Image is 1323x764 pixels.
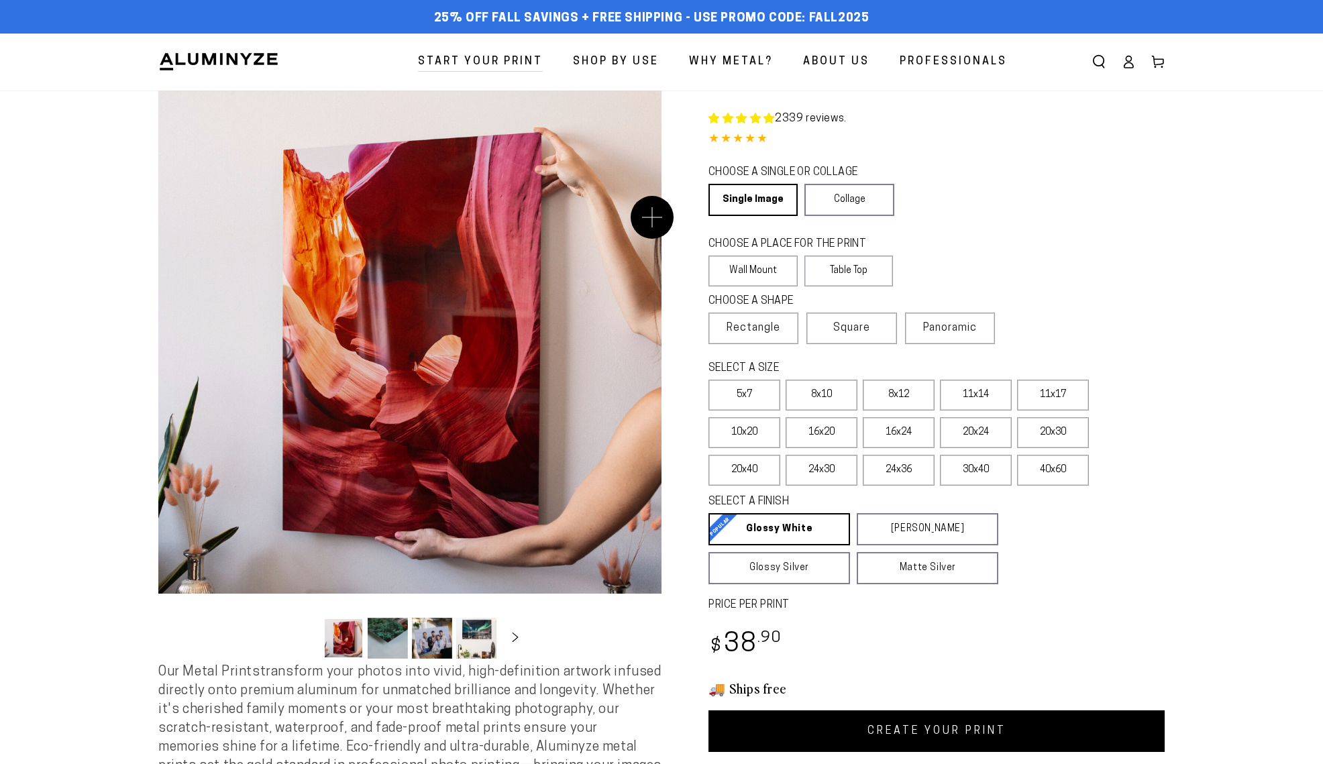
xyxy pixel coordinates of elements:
[158,52,279,72] img: Aluminyze
[757,631,782,646] sup: .90
[940,380,1012,411] label: 11x14
[710,638,722,656] span: $
[500,623,530,653] button: Slide right
[863,417,935,448] label: 16x24
[290,623,319,653] button: Slide left
[863,455,935,486] label: 24x36
[708,632,782,658] bdi: 38
[563,44,669,80] a: Shop By Use
[708,710,1165,752] a: CREATE YOUR PRINT
[940,455,1012,486] label: 30x40
[412,618,452,659] button: Load image 3 in gallery view
[708,494,966,510] legend: SELECT A FINISH
[708,513,850,545] a: Glossy White
[456,618,496,659] button: Load image 4 in gallery view
[434,11,869,26] span: 25% off FALL Savings + Free Shipping - Use Promo Code: FALL2025
[708,165,882,180] legend: CHOOSE A SINGLE OR COLLAGE
[890,44,1017,80] a: Professionals
[573,52,659,72] span: Shop By Use
[786,417,857,448] label: 16x20
[804,256,894,286] label: Table Top
[708,552,850,584] a: Glossy Silver
[708,184,798,216] a: Single Image
[158,91,661,663] media-gallery: Gallery Viewer
[689,52,773,72] span: Why Metal?
[857,513,998,545] a: [PERSON_NAME]
[1017,455,1089,486] label: 40x60
[708,256,798,286] label: Wall Mount
[323,618,364,659] button: Load image 1 in gallery view
[368,618,408,659] button: Load image 2 in gallery view
[708,455,780,486] label: 20x40
[833,320,870,336] span: Square
[793,44,880,80] a: About Us
[708,679,1165,697] h3: 🚚 Ships free
[708,237,881,252] legend: CHOOSE A PLACE FOR THE PRINT
[923,323,977,333] span: Panoramic
[727,320,780,336] span: Rectangle
[940,417,1012,448] label: 20x24
[708,380,780,411] label: 5x7
[418,52,543,72] span: Start Your Print
[803,52,869,72] span: About Us
[863,380,935,411] label: 8x12
[708,417,780,448] label: 10x20
[786,455,857,486] label: 24x30
[804,184,894,216] a: Collage
[708,130,1165,150] div: 4.84 out of 5.0 stars
[679,44,783,80] a: Why Metal?
[408,44,553,80] a: Start Your Print
[900,52,1007,72] span: Professionals
[1017,380,1089,411] label: 11x17
[786,380,857,411] label: 8x10
[1017,417,1089,448] label: 20x30
[857,552,998,584] a: Matte Silver
[708,361,977,376] legend: SELECT A SIZE
[708,294,883,309] legend: CHOOSE A SHAPE
[708,598,1165,613] label: PRICE PER PRINT
[1084,47,1114,76] summary: Search our site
